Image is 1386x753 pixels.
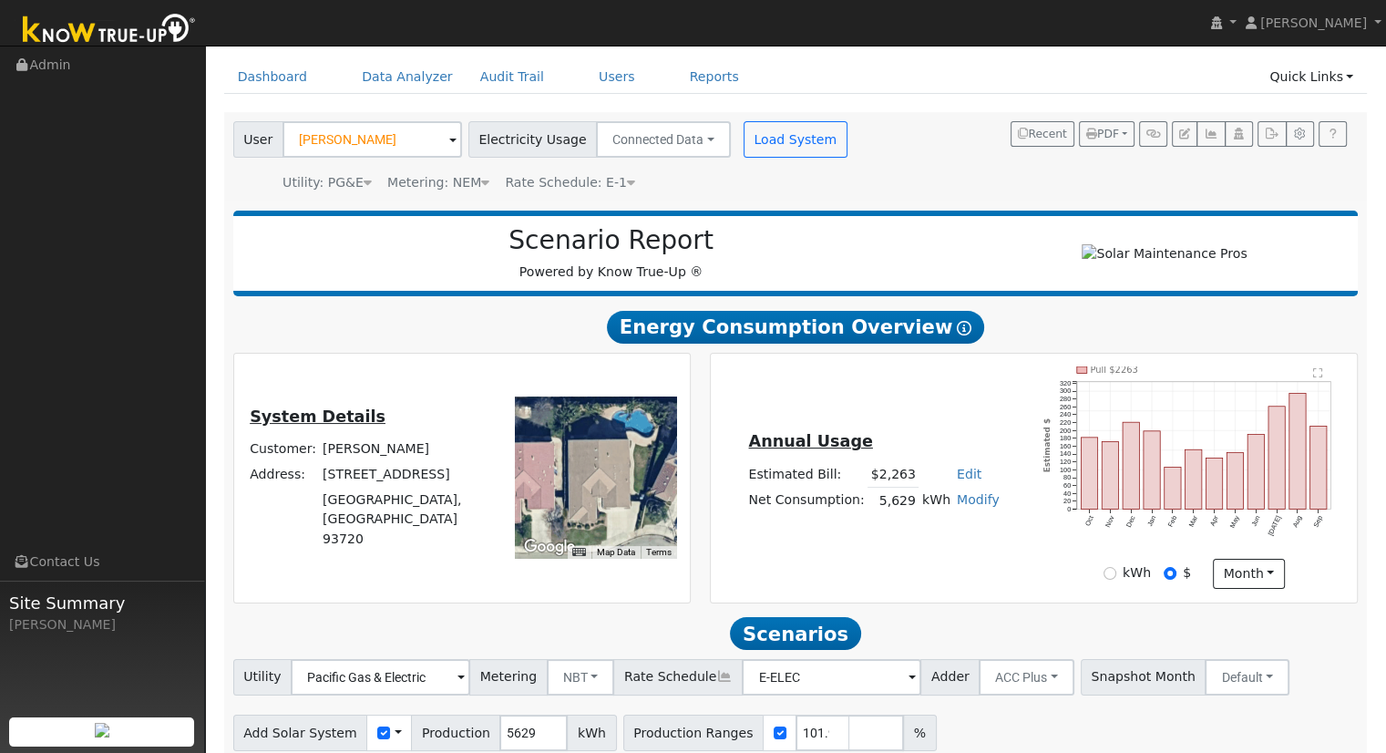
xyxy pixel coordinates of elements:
span: Electricity Usage [468,121,597,158]
input: Select a User [282,121,462,158]
u: Annual Usage [748,432,872,450]
rect: onclick="" [1081,438,1097,510]
button: Settings [1286,121,1314,147]
text: Feb [1166,514,1178,528]
div: Metering: NEM [387,173,489,192]
a: Terms (opens in new tab) [646,547,672,557]
text: 60 [1063,481,1071,490]
td: [STREET_ADDRESS] [320,462,490,488]
a: Reports [676,60,753,94]
a: Users [585,60,649,94]
span: Scenarios [730,617,860,650]
text: Aug [1291,514,1304,529]
i: Show Help [957,321,971,335]
label: $ [1183,563,1191,583]
span: Site Summary [9,591,195,615]
rect: onclick="" [1123,422,1139,509]
text: [DATE] [1267,514,1283,537]
span: User [233,121,283,158]
a: Quick Links [1256,60,1367,94]
text: 100 [1060,466,1071,474]
span: % [903,715,936,751]
td: 5,629 [868,488,919,514]
input: Select a Utility [291,659,470,696]
text: 120 [1060,458,1071,466]
td: [PERSON_NAME] [320,436,490,461]
text: 220 [1060,418,1071,427]
span: Add Solar System [233,715,368,751]
text: 320 [1060,379,1071,387]
button: Multi-Series Graph [1196,121,1225,147]
input: $ [1164,567,1176,580]
rect: onclick="" [1102,441,1118,509]
td: Estimated Bill: [745,461,868,488]
text: Estimated $ [1043,418,1052,472]
span: Alias: E1 [505,175,635,190]
span: Snapshot Month [1081,659,1206,696]
span: Rate Schedule [613,659,743,696]
a: Dashboard [224,60,322,94]
button: Default [1205,659,1289,696]
rect: onclick="" [1247,435,1264,510]
text: Mar [1187,514,1200,529]
button: ACC Plus [979,659,1074,696]
td: [GEOGRAPHIC_DATA], [GEOGRAPHIC_DATA] 93720 [320,488,490,552]
text: Jun [1250,514,1262,528]
span: Production [411,715,500,751]
rect: onclick="" [1165,468,1181,510]
text: 200 [1060,427,1071,435]
img: Know True-Up [14,10,205,51]
text: Pull $2263 [1091,365,1138,375]
button: Export Interval Data [1258,121,1286,147]
a: Help Link [1319,121,1347,147]
a: Data Analyzer [348,60,467,94]
text: 260 [1060,403,1071,411]
rect: onclick="" [1206,459,1223,510]
div: [PERSON_NAME] [9,615,195,634]
td: Address: [247,462,320,488]
text: May [1228,514,1241,530]
button: Edit User [1172,121,1197,147]
button: Load System [744,121,847,158]
text: 180 [1060,434,1071,442]
rect: onclick="" [1227,452,1243,509]
span: Production Ranges [623,715,764,751]
div: Utility: PG&E [282,173,372,192]
a: Modify [957,492,1000,507]
td: Net Consumption: [745,488,868,514]
div: Powered by Know True-Up ® [242,225,980,282]
button: Recent [1011,121,1074,147]
button: Generate Report Link [1139,121,1167,147]
text: 240 [1060,410,1071,418]
h2: Scenario Report [252,225,970,256]
text:  [1313,367,1323,378]
text: 160 [1060,442,1071,450]
span: Energy Consumption Overview [607,311,984,344]
button: NBT [547,659,615,696]
button: Connected Data [596,121,731,158]
rect: onclick="" [1186,449,1202,509]
rect: onclick="" [1310,426,1327,509]
td: Customer: [247,436,320,461]
u: System Details [250,407,385,426]
span: Metering [469,659,548,696]
text: 80 [1063,473,1071,481]
button: Login As [1225,121,1253,147]
text: Oct [1083,514,1095,527]
rect: onclick="" [1289,393,1306,509]
button: month [1213,559,1285,590]
input: kWh [1104,567,1116,580]
a: Edit [957,467,981,481]
a: Audit Trail [467,60,558,94]
text: 280 [1060,395,1071,403]
label: kWh [1123,563,1151,583]
text: Jan [1145,514,1157,528]
text: 40 [1063,490,1071,498]
rect: onclick="" [1268,407,1285,510]
button: Map Data [597,546,635,559]
input: Select a Rate Schedule [742,659,921,696]
td: kWh [919,488,953,514]
span: Utility [233,659,293,696]
a: Open this area in Google Maps (opens a new window) [519,535,580,559]
text: Sep [1312,514,1325,529]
